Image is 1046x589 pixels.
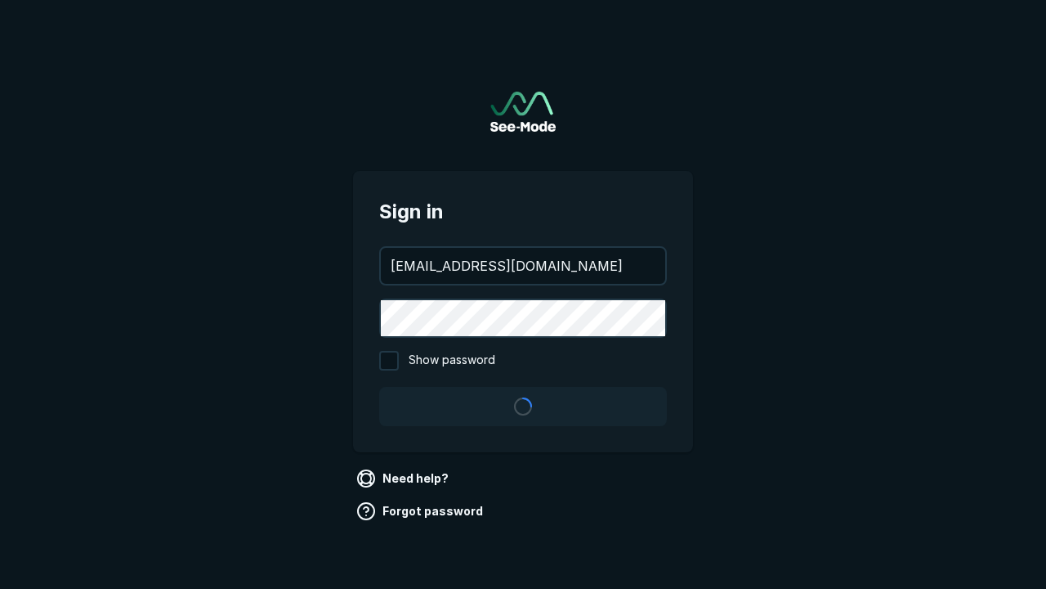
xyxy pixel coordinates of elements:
img: See-Mode Logo [490,92,556,132]
a: Need help? [353,465,455,492]
a: Go to sign in [490,92,556,132]
a: Forgot password [353,498,489,524]
span: Show password [409,351,495,371]
span: Sign in [379,197,667,227]
input: your@email.com [381,248,665,284]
